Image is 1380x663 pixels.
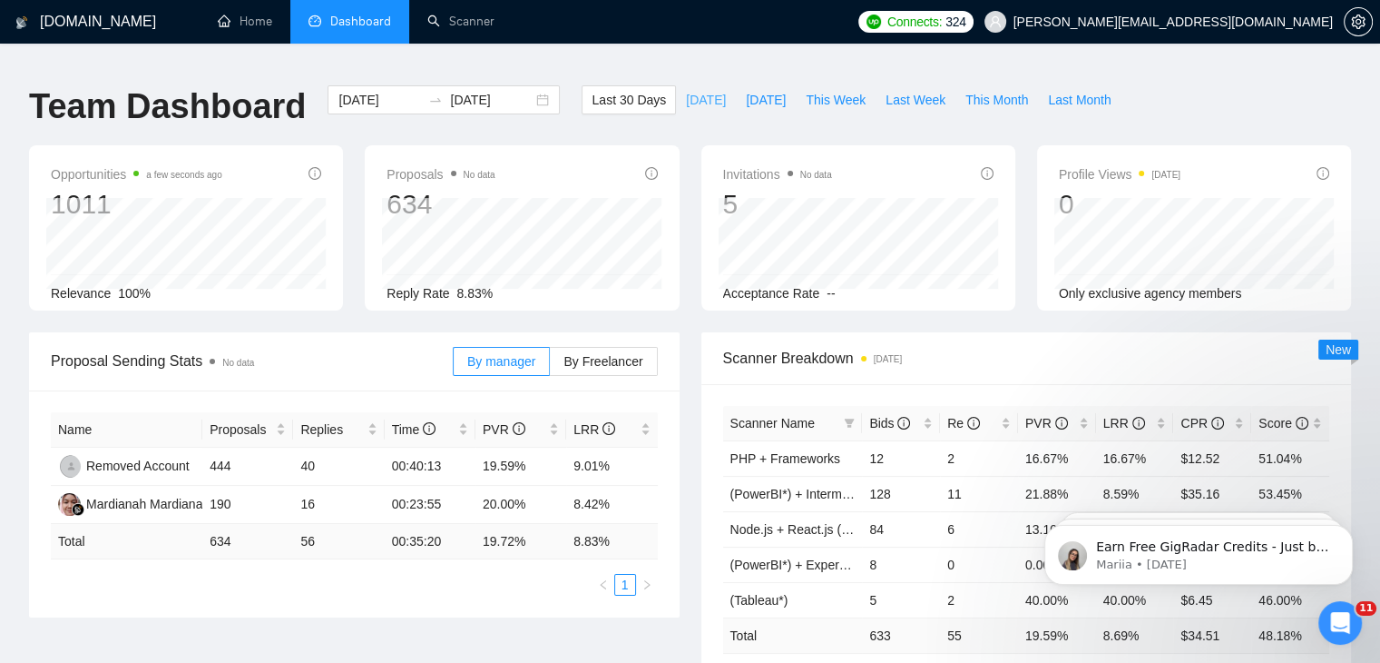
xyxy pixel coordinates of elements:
time: [DATE] [1151,170,1179,180]
div: Removed Account [86,456,190,476]
span: Reply Rate [387,286,449,301]
span: New [1326,342,1351,357]
span: info-circle [897,417,910,430]
td: 48.18 % [1251,618,1329,653]
a: setting [1344,15,1373,29]
h1: Team Dashboard [29,85,306,128]
li: 1 [614,574,636,596]
img: RA [60,455,83,478]
td: 00:23:55 [385,486,475,524]
span: left [598,579,609,590]
span: Last Week [886,90,945,110]
td: 633 [862,618,940,653]
button: Last Week [876,85,955,114]
span: Scanner Breakdown [723,347,1330,370]
span: Opportunities [51,163,222,185]
span: filter [840,410,858,437]
span: 100% [118,286,151,301]
td: 84 [862,511,940,547]
button: left [592,574,614,596]
input: Start date [338,90,421,110]
th: Proposals [202,412,293,448]
a: Node.js + React.js (Expert) [730,522,883,537]
span: 11 [1356,601,1376,616]
td: 16.67% [1096,440,1174,476]
td: 0 [940,547,1018,582]
span: Invitations [723,163,832,185]
span: PVR [483,422,525,437]
span: No data [222,358,254,368]
img: upwork-logo.png [866,15,881,29]
td: 9.01% [566,448,657,486]
td: 56 [293,524,384,559]
td: 6 [940,511,1018,547]
span: [DATE] [686,90,726,110]
span: LRR [573,422,615,437]
div: Mardianah Mardianah [86,494,210,514]
img: logo [15,8,28,37]
div: 634 [387,187,494,222]
td: 53.45% [1251,476,1329,511]
span: Profile Views [1059,163,1180,185]
span: Re [947,416,980,430]
td: 11 [940,476,1018,511]
button: right [636,574,658,596]
span: Replies [300,420,363,440]
span: info-circle [1055,417,1068,430]
td: 40 [293,448,384,486]
td: 19.59 % [1018,618,1096,653]
span: This Month [965,90,1028,110]
span: info-circle [513,422,525,435]
td: 12 [862,440,940,476]
div: 0 [1059,187,1180,222]
button: [DATE] [676,85,736,114]
td: 8.83 % [566,524,657,559]
td: 190 [202,486,293,524]
td: 128 [862,476,940,511]
span: CPR [1180,416,1223,430]
div: 1011 [51,187,222,222]
td: 634 [202,524,293,559]
span: Time [392,422,436,437]
li: Previous Page [592,574,614,596]
time: [DATE] [874,354,902,364]
td: Total [723,618,863,653]
td: 8.69 % [1096,618,1174,653]
td: Total [51,524,202,559]
button: This Month [955,85,1038,114]
span: to [428,93,443,107]
td: 444 [202,448,293,486]
a: 1 [615,575,635,595]
span: Dashboard [330,14,391,29]
button: setting [1344,7,1373,36]
td: 16 [293,486,384,524]
td: $ 34.51 [1173,618,1251,653]
span: No data [800,170,832,180]
span: 324 [945,12,965,32]
iframe: Intercom live chat [1318,601,1362,645]
button: [DATE] [736,85,796,114]
td: 8.42% [566,486,657,524]
a: searchScanner [427,14,494,29]
img: gigradar-bm.png [72,503,84,516]
span: filter [844,418,855,429]
span: info-circle [1211,417,1224,430]
span: info-circle [308,167,321,180]
td: 19.72 % [475,524,566,559]
td: 55 [940,618,1018,653]
button: This Week [796,85,876,114]
button: Last Month [1038,85,1121,114]
time: a few seconds ago [146,170,221,180]
button: Last 30 Days [582,85,676,114]
td: 00:35:20 [385,524,475,559]
a: (PowerBI*) + Intermediate [730,487,876,501]
td: 51.04% [1251,440,1329,476]
th: Name [51,412,202,448]
span: Scanner Name [730,416,815,430]
a: (Tableau*) [730,593,788,608]
input: End date [450,90,533,110]
span: swap-right [428,93,443,107]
